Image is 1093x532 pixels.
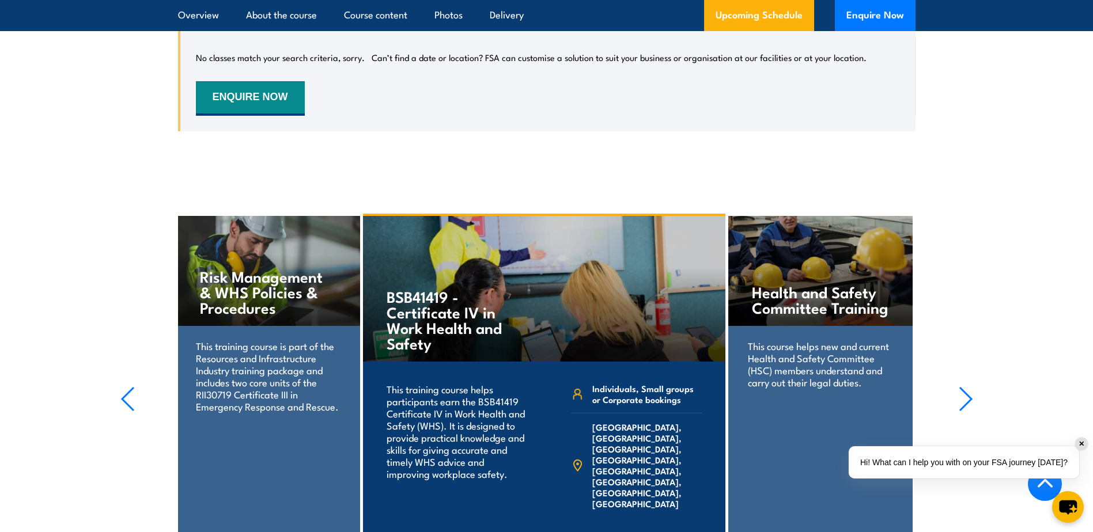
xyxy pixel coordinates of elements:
[1052,491,1084,523] button: chat-button
[592,383,702,405] span: Individuals, Small groups or Corporate bookings
[200,268,336,315] h4: Risk Management & WHS Policies & Procedures
[387,288,522,351] h4: BSB41419 - Certificate IV in Work Health and Safety
[196,81,305,116] button: ENQUIRE NOW
[372,52,867,63] p: Can’t find a date or location? FSA can customise a solution to suit your business or organisation...
[849,446,1079,478] div: Hi! What can I help you with on your FSA journey [DATE]?
[592,421,702,509] span: [GEOGRAPHIC_DATA], [GEOGRAPHIC_DATA], [GEOGRAPHIC_DATA], [GEOGRAPHIC_DATA], [GEOGRAPHIC_DATA], [G...
[196,340,341,412] p: This training course is part of the Resources and Infrastructure Industry training package and in...
[387,383,529,480] p: This training course helps participants earn the BSB41419 Certificate IV in Work Health and Safet...
[748,340,892,388] p: This course helps new and current Health and Safety Committee (HSC) members understand and carry ...
[1075,438,1088,450] div: ✕
[196,52,365,63] p: No classes match your search criteria, sorry.
[752,284,888,315] h4: Health and Safety Committee Training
